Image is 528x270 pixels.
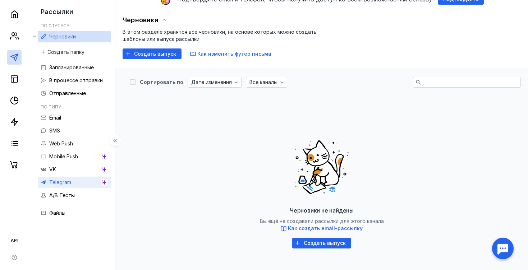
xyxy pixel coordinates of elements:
span: Как создать email-рассылку [288,225,363,231]
span: Файлы [49,210,65,216]
button: Как создать email-рассылку [281,225,363,232]
span: Telegram [49,179,71,185]
span: Рассылки [41,8,73,15]
a: Запланированные [38,62,111,73]
span: Черновики не найдены [290,207,354,214]
span: Отправленные [49,90,86,96]
a: SMS [38,125,111,136]
button: Создать папку [38,47,88,57]
span: SMS [49,127,60,134]
a: Email [38,112,111,124]
span: Создать папку [47,49,84,55]
button: Создать выпуск [292,238,351,248]
span: В процессе отправки [49,77,103,83]
a: Отправленные [38,88,111,99]
div: Сортировать по [140,80,183,85]
h5: По типу [41,104,61,110]
button: Как изменить футер письма [190,50,271,57]
span: Черновики [123,16,159,24]
a: Telegram [38,177,111,188]
span: Черновики [49,33,76,39]
a: VK [38,164,111,175]
span: A/B Тесты [49,192,75,198]
span: VK [49,166,56,172]
a: Mobile Push [38,151,111,162]
a: A/B Тесты [38,190,111,201]
span: Все каналы [249,79,277,85]
span: В этом разделе хранятся все черновики, на основе которых можно создать шаблоны или выпуск рассылки [123,29,317,42]
a: Файлы [38,207,111,219]
span: Дате изменения [191,79,232,85]
span: Web Push [49,140,73,146]
span: Как изменить футер письма [197,51,271,57]
span: Создать выпуск [134,51,176,57]
a: В процессе отправки [38,75,111,86]
span: Email [49,115,61,121]
button: Создать выпуск [123,48,182,59]
span: Mobile Push [49,153,78,159]
a: Черновики [38,31,111,42]
button: Дате изменения [188,77,242,88]
span: Запланированные [49,64,94,70]
h5: По статусу [41,23,69,28]
a: Web Push [38,138,111,149]
button: Все каналы [246,77,287,88]
span: Создать выпуск [304,240,346,246]
span: Вы ещё не создавали рассылки для этого канала [260,218,384,232]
